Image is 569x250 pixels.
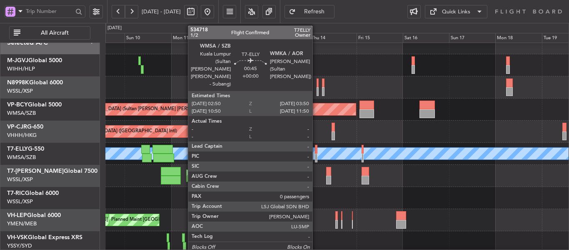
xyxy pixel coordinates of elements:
[7,124,27,130] span: VP-CJR
[297,9,332,15] span: Refresh
[264,33,310,43] div: Wed 13
[9,26,90,40] button: All Aircraft
[7,58,28,63] span: M-JGVJ
[171,33,217,43] div: Mon 11
[7,154,36,161] a: WMSA/SZB
[7,87,33,95] a: WSSL/XSP
[7,220,37,227] a: YMEN/MEB
[142,8,181,15] span: [DATE] - [DATE]
[42,103,236,116] div: Planned Maint [GEOGRAPHIC_DATA] (Sultan [PERSON_NAME] [PERSON_NAME] - Subang)
[7,168,64,174] span: T7-[PERSON_NAME]
[111,214,270,226] div: Planned Maint [GEOGRAPHIC_DATA] ([GEOGRAPHIC_DATA] International)
[7,212,27,218] span: VH-LEP
[7,168,97,174] a: T7-[PERSON_NAME]Global 7500
[7,102,62,108] a: VP-BCYGlobal 5000
[7,58,62,63] a: M-JGVJGlobal 5000
[7,235,82,240] a: VH-VSKGlobal Express XRS
[7,146,44,152] a: T7-ELLYG-550
[357,33,403,43] div: Fri 15
[7,80,29,86] span: N8998K
[449,33,495,43] div: Sun 17
[22,30,87,36] span: All Aircraft
[7,198,33,205] a: WSSL/XSP
[7,190,25,196] span: T7-RIC
[495,33,542,43] div: Mon 18
[189,169,320,182] div: Planned Maint [GEOGRAPHIC_DATA] ([GEOGRAPHIC_DATA])
[107,25,122,32] div: [DATE]
[403,33,449,43] div: Sat 16
[284,5,334,18] button: Refresh
[7,102,28,108] span: VP-BCY
[7,235,28,240] span: VH-VSK
[26,5,73,18] input: Trip Number
[7,124,43,130] a: VP-CJRG-650
[38,125,177,138] div: Planned Maint [GEOGRAPHIC_DATA] ([GEOGRAPHIC_DATA] Intl)
[7,176,33,183] a: WSSL/XSP
[216,236,318,248] div: Unplanned Maint Sydney ([PERSON_NAME] Intl)
[125,33,171,43] div: Sun 10
[7,80,63,86] a: N8998KGlobal 6000
[217,33,264,43] div: Tue 12
[7,131,37,139] a: VHHH/HKG
[7,190,59,196] a: T7-RICGlobal 6000
[7,146,28,152] span: T7-ELLY
[425,5,487,18] button: Quick Links
[7,65,35,73] a: WIHH/HLP
[7,242,32,250] a: YSSY/SYD
[7,109,36,117] a: WMSA/SZB
[7,212,61,218] a: VH-LEPGlobal 6000
[310,33,356,43] div: Thu 14
[442,8,470,16] div: Quick Links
